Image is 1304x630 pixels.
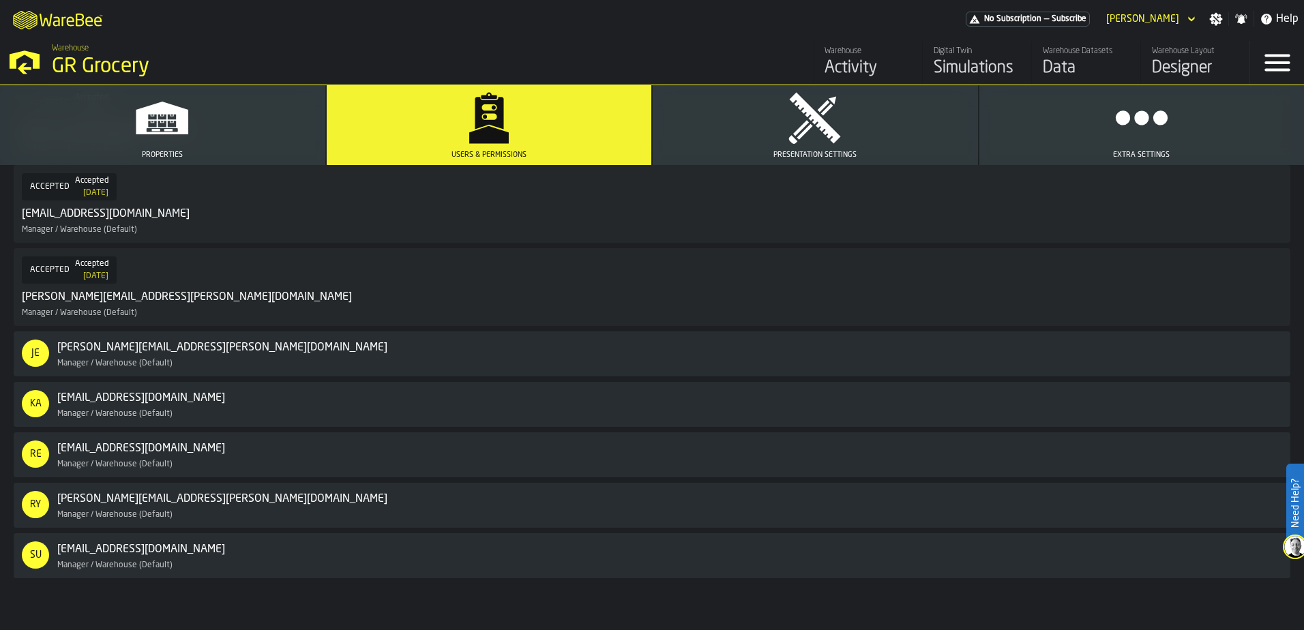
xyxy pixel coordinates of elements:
div: Updated: 8/20/2025, 9:15:50 AM Created: 8/26/2025, 1:09:50 PM [83,188,108,198]
a: [EMAIL_ADDRESS][DOMAIN_NAME] [57,440,225,457]
a: link-to-/wh/i/e451d98b-95f6-4604-91ff-c80219f9c36d/pricing/ [966,12,1090,27]
span: Users & Permissions [451,151,527,160]
a: link-to-/wh/i/e451d98b-95f6-4604-91ff-c80219f9c36d/data [1031,41,1140,85]
span: Extra Settings [1113,151,1170,160]
div: Warehouse [825,46,911,56]
label: button-toggle-Help [1254,11,1304,27]
span: No Subscription [984,14,1041,24]
div: Updated: 8/20/2025, 2:28:27 PM Created: 8/26/2025, 1:09:50 PM [83,271,108,281]
a: link-to-/wh/i/e451d98b-95f6-4604-91ff-c80219f9c36d/simulations [922,41,1031,85]
div: DropdownMenuValue-Sandhya Gopakumar [1101,11,1198,27]
a: [PERSON_NAME][EMAIL_ADDRESS][PERSON_NAME][DOMAIN_NAME] [57,340,387,356]
span: Presentation Settings [773,151,857,160]
div: RE [22,440,49,468]
div: RY [22,491,49,518]
div: JE [22,340,49,367]
a: [EMAIL_ADDRESS][DOMAIN_NAME] [57,541,225,558]
label: button-toggle-Menu [1250,41,1304,85]
div: Manager / Warehouse (Default) [57,560,269,570]
div: Simulations [934,57,1020,79]
div: DropdownMenuValue-Sandhya Gopakumar [1106,14,1179,25]
div: SU [22,541,49,569]
span: Properties [142,151,183,160]
a: link-to-/wh/i/e451d98b-95f6-4604-91ff-c80219f9c36d/feed/ [813,41,922,85]
div: Manager / Warehouse (Default) [57,510,431,520]
label: Need Help? [1288,465,1303,541]
div: Manager / Warehouse (Default) [57,409,269,419]
div: GR Grocery [52,55,420,79]
label: button-toggle-Settings [1204,12,1228,26]
div: Digital Twin [934,46,1020,56]
div: [PERSON_NAME][EMAIL_ADDRESS][PERSON_NAME][DOMAIN_NAME] [22,289,352,305]
label: button-toggle-Notifications [1229,12,1254,26]
span: ACCEPTED [30,182,70,192]
div: Warehouse Layout [1152,46,1239,56]
a: [PERSON_NAME][EMAIL_ADDRESS][PERSON_NAME][DOMAIN_NAME] [57,491,387,507]
span: Help [1276,11,1299,27]
div: Designer [1152,57,1239,79]
span: Accepted [75,259,108,269]
div: KA [22,390,49,417]
span: Manager / Warehouse (Default) [22,225,137,235]
div: Manager / Warehouse (Default) [57,460,269,469]
div: Data [1043,57,1129,79]
div: Menu Subscription [966,12,1090,27]
a: link-to-/wh/i/e451d98b-95f6-4604-91ff-c80219f9c36d/designer [1140,41,1249,85]
div: Manager / Warehouse (Default) [57,359,431,368]
span: Subscribe [1052,14,1086,24]
span: — [1044,14,1049,24]
span: Manager / Warehouse (Default) [22,308,137,318]
span: Warehouse [52,44,89,53]
a: [EMAIL_ADDRESS][DOMAIN_NAME] [57,390,225,406]
span: Accepted [75,176,108,185]
span: ACCEPTED [30,265,70,275]
div: [EMAIL_ADDRESS][DOMAIN_NAME] [22,206,190,222]
div: Activity [825,57,911,79]
div: Warehouse Datasets [1043,46,1129,56]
